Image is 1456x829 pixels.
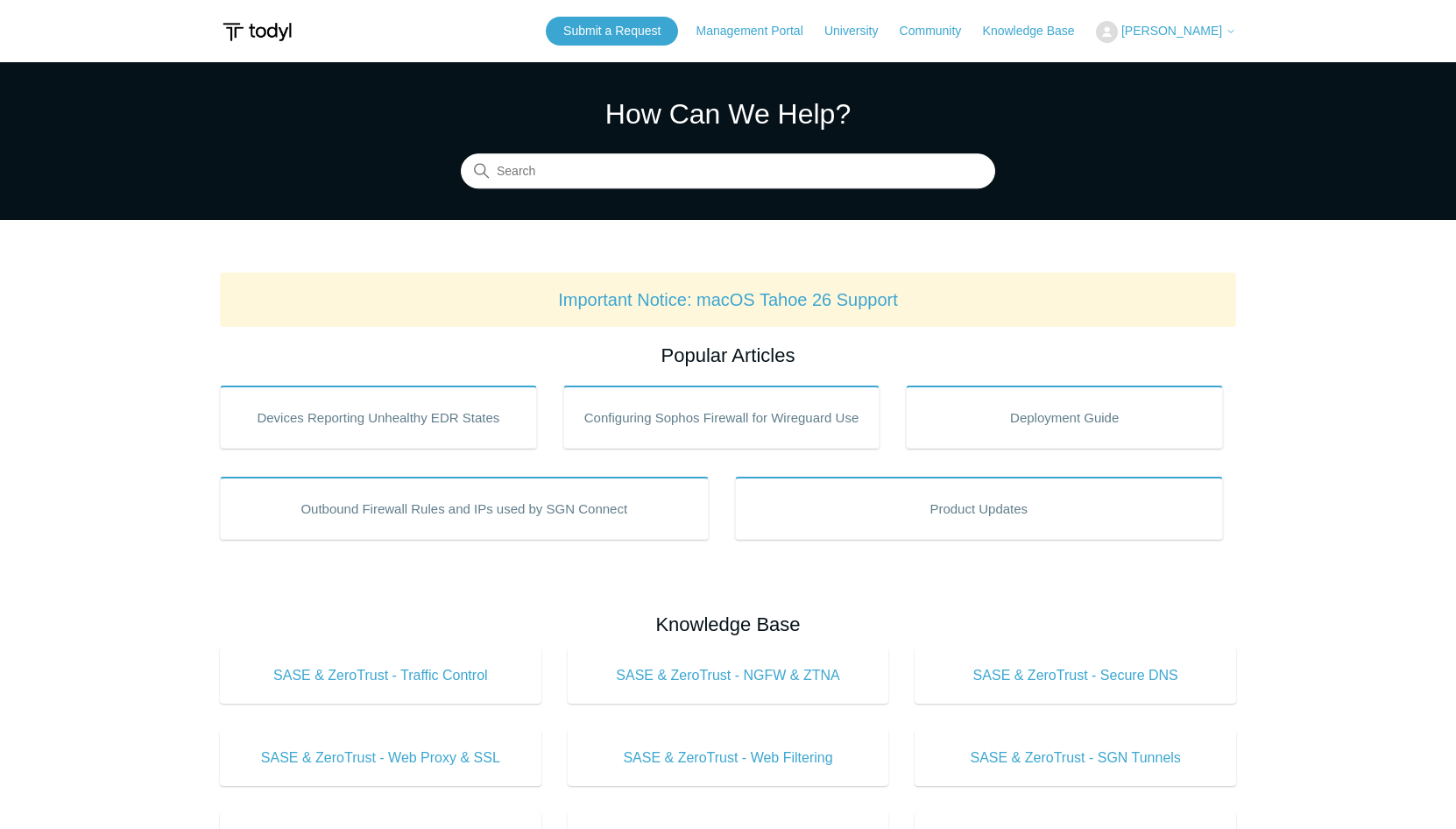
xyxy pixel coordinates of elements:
[568,730,889,786] a: SASE & ZeroTrust - Web Filtering
[246,748,515,769] span: SASE & ZeroTrust - Web Proxy & SSL
[594,665,863,686] span: SASE & ZeroTrust - NGFW & ZTNA
[546,17,678,46] a: Submit a Request
[220,341,1236,370] h2: Popular Articles
[941,748,1210,769] span: SASE & ZeroTrust - SGN Tunnels
[915,648,1236,704] a: SASE & ZeroTrust - Secure DNS
[568,648,889,704] a: SASE & ZeroTrust - NGFW & ZTNA
[220,386,537,449] a: Devices Reporting Unhealthy EDR States
[915,730,1236,786] a: SASE & ZeroTrust - SGN Tunnels
[941,665,1210,686] span: SASE & ZeroTrust - Secure DNS
[906,386,1223,449] a: Deployment Guide
[461,93,995,135] h1: How Can We Help?
[220,648,541,704] a: SASE & ZeroTrust - Traffic Control
[594,748,863,769] span: SASE & ZeroTrust - Web Filtering
[1096,21,1236,43] button: [PERSON_NAME]
[558,290,898,309] a: Important Notice: macOS Tahoe 26 Support
[983,22,1092,40] a: Knowledge Base
[1121,24,1222,38] span: [PERSON_NAME]
[563,386,880,449] a: Configuring Sophos Firewall for Wireguard Use
[220,610,1236,639] h2: Knowledge Base
[735,477,1224,540] a: Product Updates
[900,22,979,40] a: Community
[696,22,821,40] a: Management Portal
[461,154,995,189] input: Search
[220,477,709,540] a: Outbound Firewall Rules and IPs used by SGN Connect
[824,22,895,40] a: University
[220,16,294,48] img: Todyl Support Center Help Center home page
[246,665,515,686] span: SASE & ZeroTrust - Traffic Control
[220,730,541,786] a: SASE & ZeroTrust - Web Proxy & SSL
